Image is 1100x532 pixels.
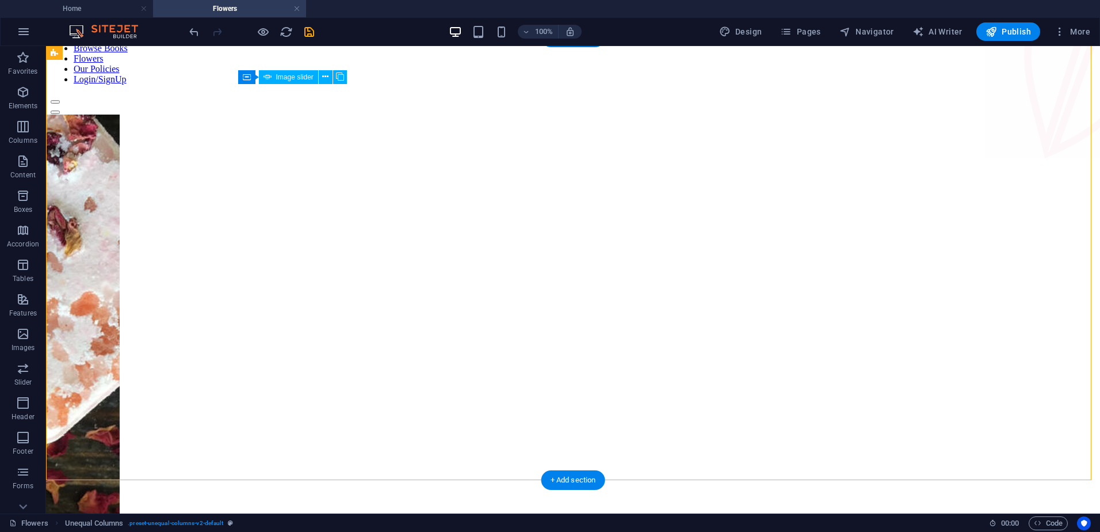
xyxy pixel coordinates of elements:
h4: Flowers [153,2,306,15]
p: Features [9,309,37,318]
span: . preset-unequal-columns-v2-default [128,516,223,530]
nav: breadcrumb [65,516,234,530]
p: Boxes [14,205,33,214]
i: On resize automatically adjust zoom level to fit chosen device. [565,26,575,37]
button: Code [1029,516,1068,530]
div: + Add section [541,470,605,490]
span: Navigator [839,26,894,37]
h6: Session time [989,516,1019,530]
button: More [1049,22,1095,41]
button: save [302,25,316,39]
a: Click to cancel selection. Double-click to open Pages [9,516,48,530]
p: Footer [13,447,33,456]
button: undo [187,25,201,39]
button: Navigator [835,22,899,41]
span: Code [1034,516,1063,530]
span: Click to select. Double-click to edit [65,516,123,530]
button: AI Writer [908,22,967,41]
span: 00 00 [1001,516,1019,530]
p: Columns [9,136,37,145]
p: Forms [13,481,33,491]
button: reload [279,25,293,39]
button: 100% [518,25,559,39]
span: Pages [780,26,820,37]
p: Images [12,343,35,352]
p: Content [10,170,36,180]
button: Usercentrics [1077,516,1091,530]
button: Pages [776,22,825,41]
span: More [1054,26,1090,37]
i: Save (Ctrl+S) [303,25,316,39]
p: Favorites [8,67,37,76]
p: Accordion [7,240,39,249]
span: Design [719,26,762,37]
h6: 100% [535,25,553,39]
span: AI Writer [912,26,962,37]
div: Design (Ctrl+Alt+Y) [715,22,767,41]
i: Reload page [280,25,293,39]
img: Editor Logo [66,25,152,39]
span: : [1009,519,1011,527]
i: This element is a customizable preset [228,520,233,526]
p: Tables [13,274,33,283]
p: Header [12,412,35,421]
p: Elements [9,101,38,111]
span: Image slider [276,74,314,81]
span: Publish [986,26,1031,37]
i: Undo: Change text (Ctrl+Z) [188,25,201,39]
button: Publish [976,22,1040,41]
button: Design [715,22,767,41]
p: Slider [14,378,32,387]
